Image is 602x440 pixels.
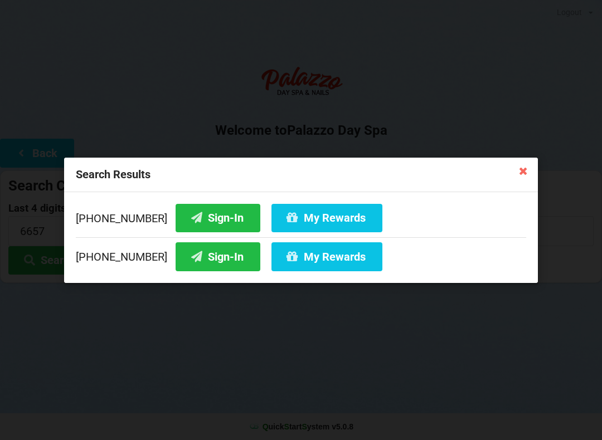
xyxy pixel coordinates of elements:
button: Sign-In [176,242,260,271]
div: [PHONE_NUMBER] [76,237,526,271]
button: Sign-In [176,203,260,232]
div: [PHONE_NUMBER] [76,203,526,237]
button: My Rewards [271,203,382,232]
div: Search Results [64,158,538,192]
button: My Rewards [271,242,382,271]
